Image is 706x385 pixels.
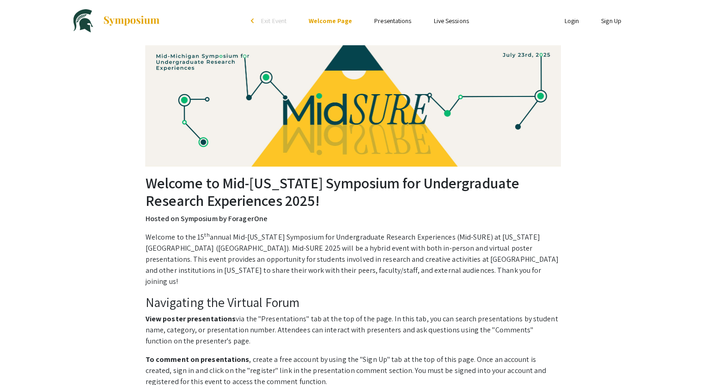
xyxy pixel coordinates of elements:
[565,17,579,25] a: Login
[146,313,561,347] p: via the "Presentations" tab at the top of the page. In this tab, you can search presentations by ...
[251,18,256,24] div: arrow_back_ios
[146,355,250,364] strong: To comment on presentations
[204,231,209,238] sup: th
[73,9,93,32] img: Mid-Michigan Symposium for Undergraduate Research Experiences 2025
[103,15,160,26] img: Symposium by ForagerOne
[146,232,561,287] p: Welcome to the 15 annual Mid-[US_STATE] Symposium for Undergraduate Research Experiences (Mid-SUR...
[146,213,561,224] p: Hosted on Symposium by ForagerOne
[601,17,621,25] a: Sign Up
[261,17,286,25] span: Exit Event
[146,314,236,324] strong: View poster presentations
[145,45,561,167] img: Mid-Michigan Symposium for Undergraduate Research Experiences 2025
[434,17,469,25] a: Live Sessions
[309,17,352,25] a: Welcome Page
[73,9,160,32] a: Mid-Michigan Symposium for Undergraduate Research Experiences 2025
[374,17,411,25] a: Presentations
[146,295,561,310] h3: Navigating the Virtual Forum
[146,174,561,210] h2: Welcome to Mid-[US_STATE] Symposium for Undergraduate Research Experiences 2025!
